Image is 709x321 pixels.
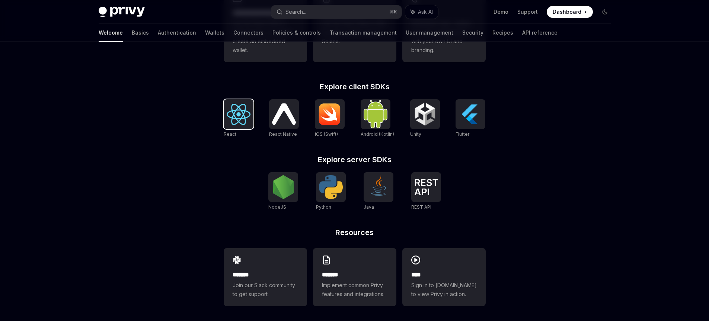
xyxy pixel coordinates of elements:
[456,131,469,137] span: Flutter
[315,131,338,137] span: iOS (Swift)
[132,24,149,42] a: Basics
[224,229,486,236] h2: Resources
[410,99,440,138] a: UnityUnity
[272,24,321,42] a: Policies & controls
[456,99,485,138] a: FlutterFlutter
[414,179,438,195] img: REST API
[233,281,298,299] span: Join our Slack community to get support.
[224,156,486,163] h2: Explore server SDKs
[269,131,297,137] span: React Native
[205,24,224,42] a: Wallets
[599,6,611,18] button: Toggle dark mode
[367,175,390,199] img: Java
[285,7,306,16] div: Search...
[313,248,396,306] a: **** **Implement common Privy features and integrations.
[361,99,394,138] a: Android (Kotlin)Android (Kotlin)
[364,172,393,211] a: JavaJava
[315,99,345,138] a: iOS (Swift)iOS (Swift)
[224,131,236,137] span: React
[411,281,477,299] span: Sign in to [DOMAIN_NAME] to view Privy in action.
[99,24,123,42] a: Welcome
[361,131,394,137] span: Android (Kotlin)
[413,102,437,126] img: Unity
[271,5,402,19] button: Search...⌘K
[553,8,581,16] span: Dashboard
[547,6,593,18] a: Dashboard
[271,175,295,199] img: NodeJS
[224,83,486,90] h2: Explore client SDKs
[330,24,397,42] a: Transaction management
[411,204,431,210] span: REST API
[269,99,299,138] a: React NativeReact Native
[389,9,397,15] span: ⌘ K
[492,24,513,42] a: Recipes
[322,281,387,299] span: Implement common Privy features and integrations.
[316,204,331,210] span: Python
[318,103,342,125] img: iOS (Swift)
[233,24,264,42] a: Connectors
[411,172,441,211] a: REST APIREST API
[459,102,482,126] img: Flutter
[494,8,508,16] a: Demo
[272,103,296,125] img: React Native
[406,24,453,42] a: User management
[227,104,250,125] img: React
[99,7,145,17] img: dark logo
[405,5,438,19] button: Ask AI
[410,131,421,137] span: Unity
[418,8,433,16] span: Ask AI
[402,248,486,306] a: ****Sign in to [DOMAIN_NAME] to view Privy in action.
[364,100,387,128] img: Android (Kotlin)
[268,172,298,211] a: NodeJSNodeJS
[319,175,343,199] img: Python
[268,204,286,210] span: NodeJS
[158,24,196,42] a: Authentication
[462,24,483,42] a: Security
[224,248,307,306] a: **** **Join our Slack community to get support.
[224,99,253,138] a: ReactReact
[364,204,374,210] span: Java
[316,172,346,211] a: PythonPython
[517,8,538,16] a: Support
[522,24,558,42] a: API reference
